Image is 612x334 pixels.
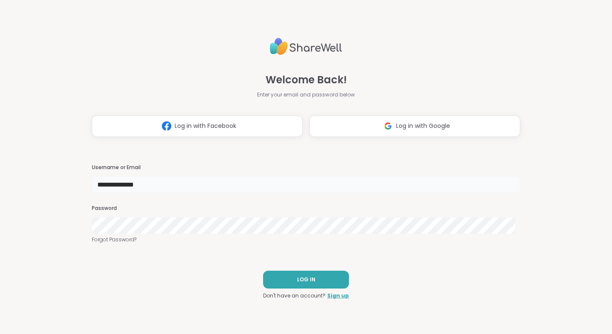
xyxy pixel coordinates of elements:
[327,292,349,300] a: Sign up
[92,236,520,243] a: Forgot Password?
[92,205,520,212] h3: Password
[92,116,303,137] button: Log in with Facebook
[92,164,520,171] h3: Username or Email
[263,271,349,289] button: LOG IN
[270,34,342,59] img: ShareWell Logo
[396,122,450,130] span: Log in with Google
[263,292,326,300] span: Don't have an account?
[380,118,396,134] img: ShareWell Logomark
[175,122,236,130] span: Log in with Facebook
[297,276,315,283] span: LOG IN
[266,72,347,88] span: Welcome Back!
[257,91,355,99] span: Enter your email and password below
[309,116,520,137] button: Log in with Google
[159,118,175,134] img: ShareWell Logomark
